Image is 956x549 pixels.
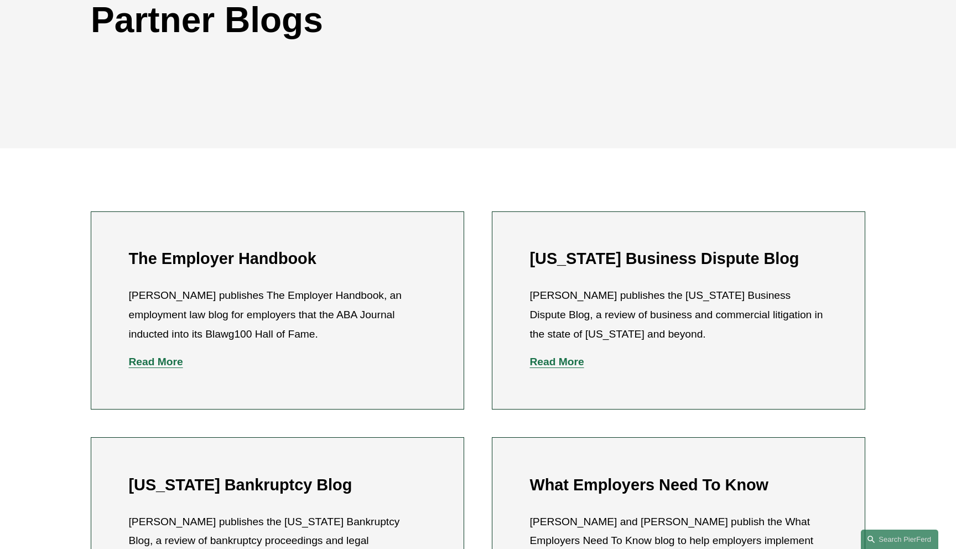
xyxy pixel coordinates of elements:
a: Read More [530,356,584,367]
a: Search this site [861,530,938,549]
p: [PERSON_NAME] publishes The Employer Handbook, an employment law blog for employers that the ABA ... [129,286,427,344]
h2: [US_STATE] Bankruptcy Blog [129,475,427,495]
h2: [US_STATE] Business Dispute Blog [530,249,828,268]
h2: The Employer Handbook [129,249,427,268]
p: [PERSON_NAME] publishes the [US_STATE] Business Dispute Blog, a review of business and commercial... [530,286,828,344]
h2: What Employers Need To Know [530,475,828,495]
a: Read More [129,356,183,367]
